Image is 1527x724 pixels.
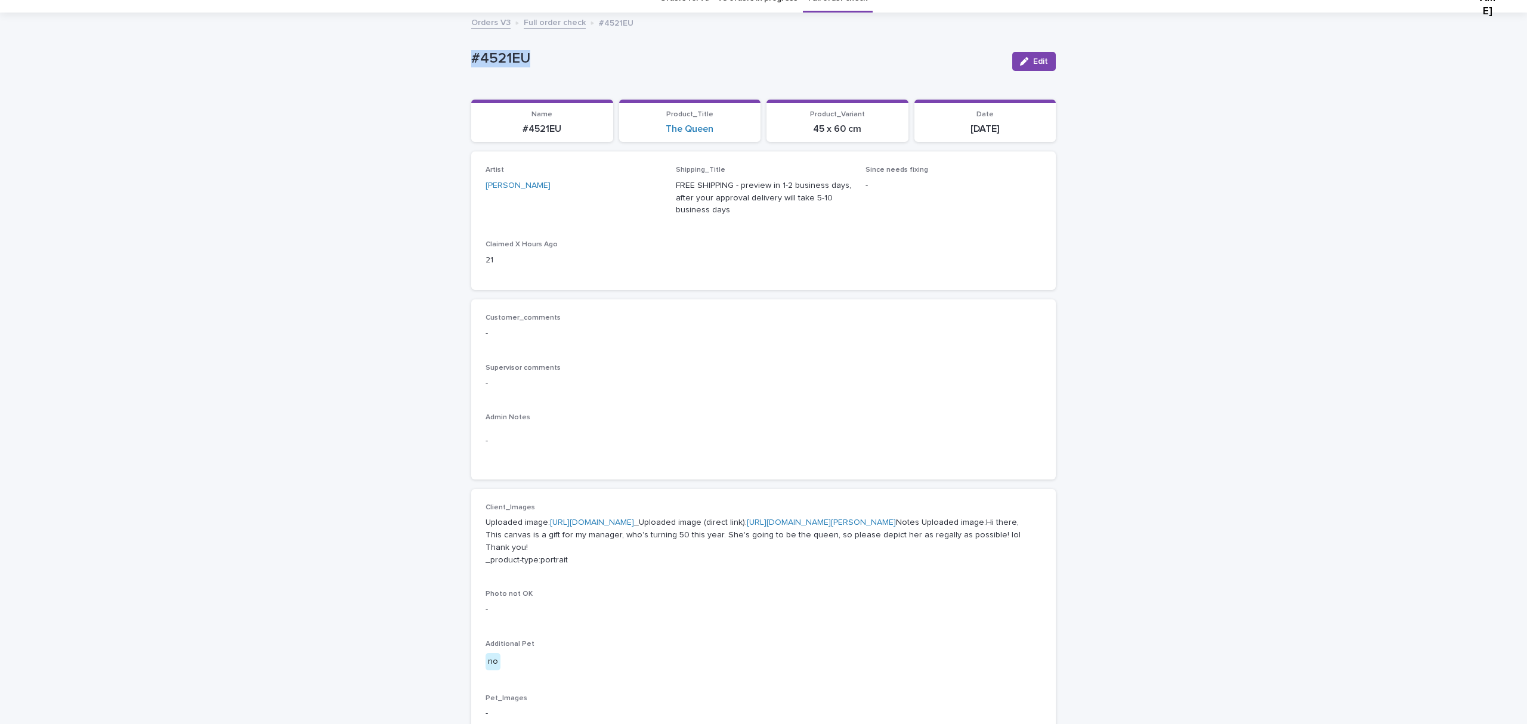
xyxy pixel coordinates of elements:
p: - [486,604,1041,616]
p: - [486,707,1041,720]
p: - [486,377,1041,389]
p: [DATE] [922,123,1049,135]
span: Product_Title [666,111,713,118]
button: Edit [1012,52,1056,71]
p: Uploaded image: _Uploaded image (direct link): Notes Uploaded image:Hi there, This canvas is a gi... [486,516,1041,566]
p: #4521EU [478,123,606,135]
a: [URL][DOMAIN_NAME][PERSON_NAME] [747,518,896,527]
p: FREE SHIPPING - preview in 1-2 business days, after your approval delivery will take 5-10 busines... [676,180,852,216]
span: Supervisor comments [486,364,561,372]
p: 45 x 60 cm [774,123,901,135]
span: Product_Variant [810,111,865,118]
p: - [486,435,1041,447]
span: Claimed X Hours Ago [486,241,558,248]
p: - [865,180,1041,192]
a: Orders V3 [471,15,511,29]
span: Name [531,111,552,118]
a: [URL][DOMAIN_NAME] [550,518,634,527]
p: #4521EU [471,50,1003,67]
span: Shipping_Title [676,166,725,174]
a: Full order check [524,15,586,29]
span: Admin Notes [486,414,530,421]
a: [PERSON_NAME] [486,180,551,192]
div: no [486,653,500,670]
p: - [486,327,1041,340]
p: #4521EU [599,16,633,29]
span: Edit [1033,57,1048,66]
span: Customer_comments [486,314,561,321]
span: Pet_Images [486,695,527,702]
span: Date [976,111,994,118]
a: The Queen [666,123,713,135]
p: 21 [486,254,662,267]
span: Additional Pet [486,641,534,648]
span: Since needs fixing [865,166,928,174]
span: Photo not OK [486,590,533,598]
span: Client_Images [486,504,535,511]
span: Artist [486,166,504,174]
